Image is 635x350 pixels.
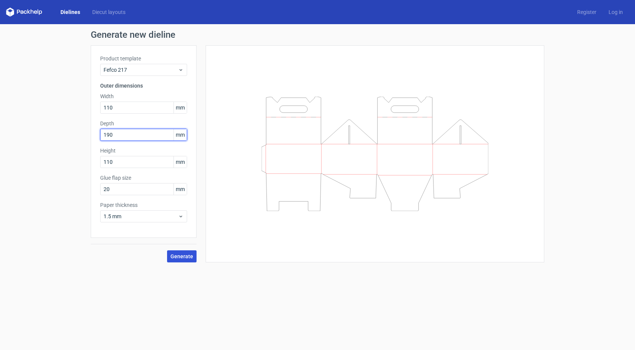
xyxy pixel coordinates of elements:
label: Glue flap size [100,174,187,182]
span: 1.5 mm [104,213,178,220]
span: Fefco 217 [104,66,178,74]
label: Product template [100,55,187,62]
label: Height [100,147,187,154]
button: Generate [167,250,197,262]
span: Generate [170,254,193,259]
h3: Outer dimensions [100,82,187,89]
a: Log in [602,8,629,16]
a: Register [571,8,602,16]
label: Paper thickness [100,201,187,209]
label: Depth [100,120,187,127]
span: mm [173,129,187,140]
label: Width [100,93,187,100]
span: mm [173,156,187,168]
span: mm [173,183,187,195]
a: Diecut layouts [86,8,132,16]
span: mm [173,102,187,113]
a: Dielines [54,8,86,16]
h1: Generate new dieline [91,30,544,39]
